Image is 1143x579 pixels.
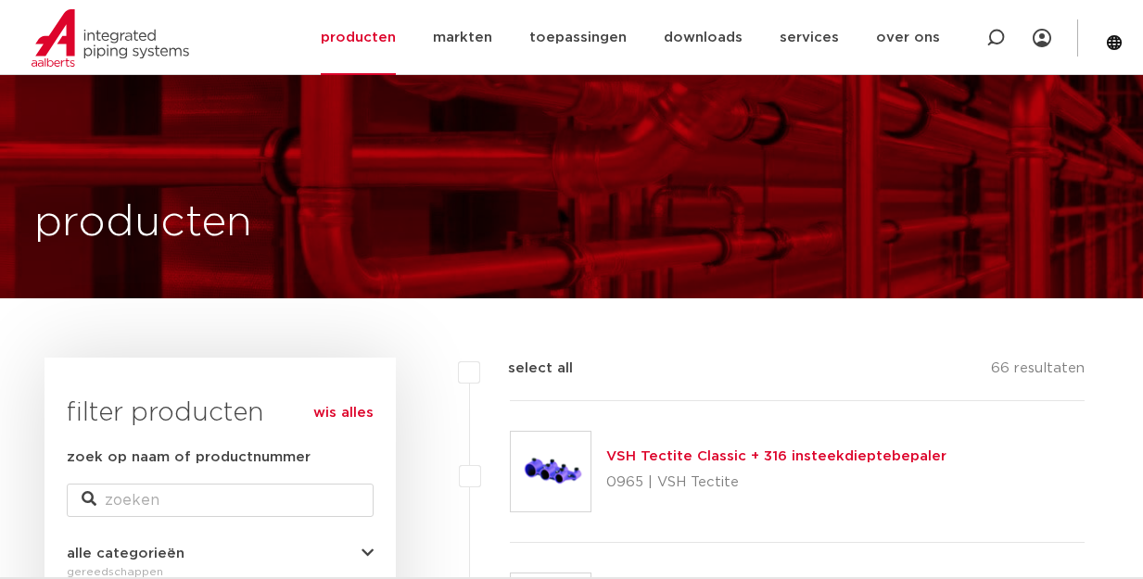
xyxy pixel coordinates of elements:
p: 0965 | VSH Tectite [606,468,946,497]
label: zoek op naam of productnummer [67,447,311,469]
span: alle categorieën [67,547,184,560]
img: Thumbnail for VSH Tectite Classic + 316 insteekdieptebepaler [511,432,591,511]
h1: producten [34,194,252,253]
p: 66 resultaten [991,358,1085,386]
label: select all [480,358,573,380]
button: alle categorieën [67,547,374,560]
h3: filter producten [67,395,374,432]
a: wis alles [313,402,374,424]
input: zoeken [67,484,374,517]
a: VSH Tectite Classic + 316 insteekdieptebepaler [606,449,946,463]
